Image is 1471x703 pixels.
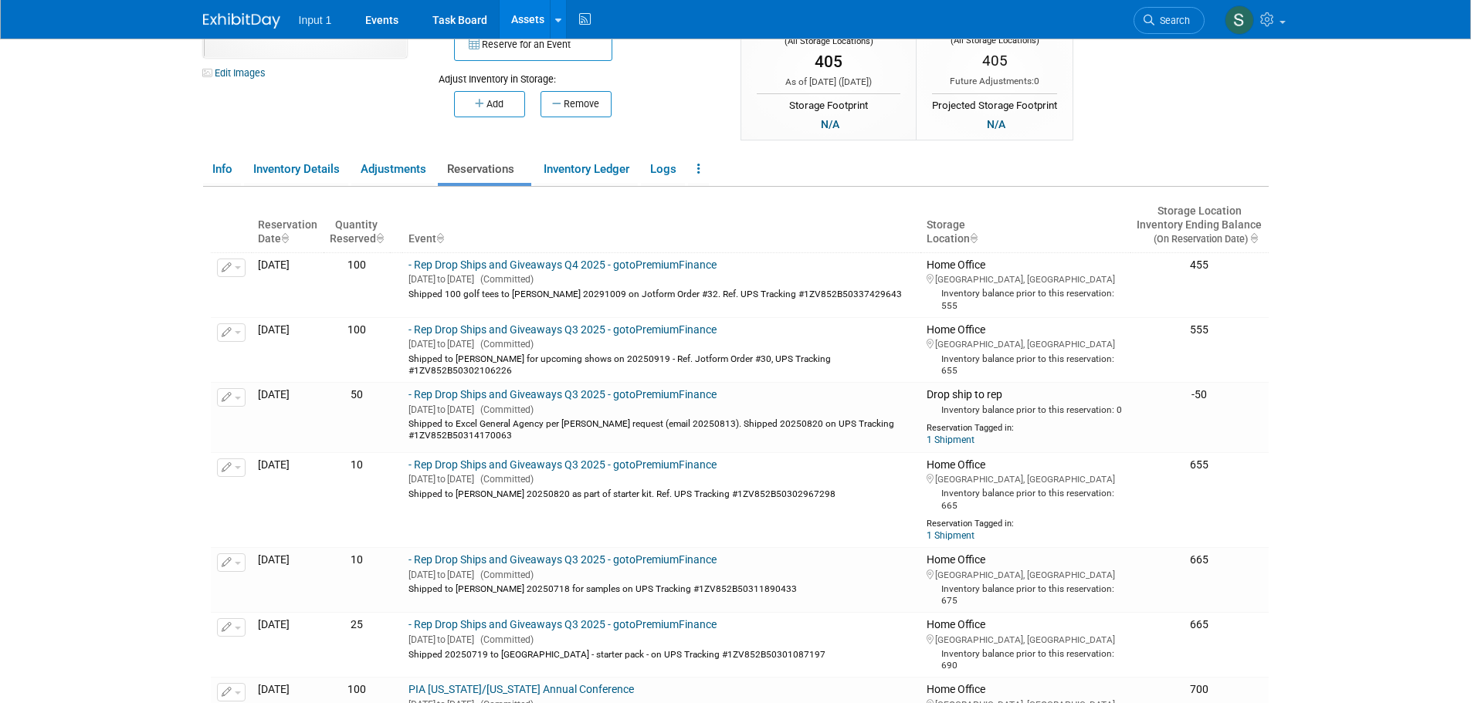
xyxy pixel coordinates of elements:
[534,156,638,183] a: Inventory Ledger
[1137,618,1262,632] div: 665
[408,336,914,350] div: [DATE] [DATE]
[324,452,390,548] td: 10
[816,116,844,133] div: N/A
[408,286,914,300] div: Shipped 100 golf tees to [PERSON_NAME] 20291009 on Jotform Order #32. Ref. UPS Tracking #1ZV852B5...
[408,471,914,485] div: [DATE] [DATE]
[927,351,1124,377] div: Inventory balance prior to this reservation: 655
[454,29,612,61] button: Reserve for an Event
[324,613,390,678] td: 25
[408,458,717,471] a: - Rep Drop Ships and Giveaways Q3 2025 - gotoPremiumFinance
[474,274,534,285] span: (Committed)
[920,198,1130,252] th: Storage Location : activate to sort column ascending
[252,613,324,678] td: [DATE]
[927,323,1124,377] div: Home Office
[927,581,1124,607] div: Inventory balance prior to this reservation: 675
[408,647,914,661] div: Shipped 20250719 to [GEOGRAPHIC_DATA] - starter pack - on UPS Tracking #1ZV852B50301087197
[927,259,1124,312] div: Home Office
[1137,683,1262,697] div: 700
[1137,458,1262,472] div: 655
[436,404,447,415] span: to
[474,474,534,485] span: (Committed)
[438,156,531,183] a: Reservations
[439,61,718,86] div: Adjust Inventory in Storage:
[408,567,914,581] div: [DATE] [DATE]
[324,252,390,317] td: 100
[932,32,1057,47] div: (All Storage Locations)
[842,76,869,87] span: [DATE]
[324,383,390,452] td: 50
[436,634,447,645] span: to
[436,274,447,285] span: to
[408,323,717,336] a: - Rep Drop Ships and Giveaways Q3 2025 - gotoPremiumFinance
[927,646,1124,671] div: Inventory balance prior to this reservation: 690
[436,474,447,485] span: to
[927,632,1124,646] div: [GEOGRAPHIC_DATA], [GEOGRAPHIC_DATA]
[252,548,324,613] td: [DATE]
[408,683,634,695] a: PIA [US_STATE]/[US_STATE] Annual Conference
[927,485,1124,511] div: Inventory balance prior to this reservation: 665
[408,388,717,401] a: - Rep Drop Ships and Giveaways Q3 2025 - gotoPremiumFinance
[324,317,390,382] td: 100
[408,272,914,286] div: [DATE] [DATE]
[474,404,534,415] span: (Committed)
[408,553,717,566] a: - Rep Drop Ships and Giveaways Q3 2025 - gotoPremiumFinance
[454,91,525,117] button: Add
[244,156,348,183] a: Inventory Details
[927,286,1124,311] div: Inventory balance prior to this reservation: 555
[252,452,324,548] td: [DATE]
[927,618,1124,671] div: Home Office
[203,63,272,83] a: Edit Images
[402,198,920,252] th: Event : activate to sort column ascending
[203,13,280,29] img: ExhibitDay
[1134,7,1205,34] a: Search
[927,272,1124,286] div: [GEOGRAPHIC_DATA], [GEOGRAPHIC_DATA]
[408,416,914,441] div: Shipped to Excel General Agency per [PERSON_NAME] request (email 20250813). Shipped 20250820 on U...
[252,198,324,252] th: ReservationDate : activate to sort column ascending
[927,434,974,445] a: 1 Shipment
[932,75,1057,88] div: Future Adjustments:
[927,458,1124,542] div: Home Office
[252,383,324,452] td: [DATE]
[1154,15,1190,26] span: Search
[299,14,332,26] span: Input 1
[252,317,324,382] td: [DATE]
[641,156,685,183] a: Logs
[436,569,447,580] span: to
[1034,76,1039,86] span: 0
[927,336,1124,350] div: [GEOGRAPHIC_DATA], [GEOGRAPHIC_DATA]
[408,259,717,271] a: - Rep Drop Ships and Giveaways Q4 2025 - gotoPremiumFinance
[1137,323,1262,337] div: 555
[1141,233,1248,245] span: (On Reservation Date)
[927,417,1124,434] div: Reservation Tagged in:
[927,530,974,541] a: 1 Shipment
[927,512,1124,529] div: Reservation Tagged in:
[1137,388,1262,402] div: -50
[408,402,914,416] div: [DATE] [DATE]
[932,93,1057,113] div: Projected Storage Footprint
[436,339,447,350] span: to
[982,52,1008,69] span: 405
[1130,198,1268,252] th: Storage LocationInventory Ending Balance (On Reservation Date) : activate to sort column ascending
[203,156,241,183] a: Info
[982,116,1010,133] div: N/A
[927,567,1124,581] div: [GEOGRAPHIC_DATA], [GEOGRAPHIC_DATA]
[252,252,324,317] td: [DATE]
[408,581,914,595] div: Shipped to [PERSON_NAME] 20250718 for samples on UPS Tracking #1ZV852B50311890433
[408,618,717,630] a: - Rep Drop Ships and Giveaways Q3 2025 - gotoPremiumFinance
[1225,5,1254,35] img: Susan Stout
[927,402,1124,416] div: Inventory balance prior to this reservation: 0
[408,351,914,377] div: Shipped to [PERSON_NAME] for upcoming shows on 20250919 - Ref. Jotform Order #30, UPS Tracking #1...
[408,486,914,500] div: Shipped to [PERSON_NAME] 20250820 as part of starter kit. Ref. UPS Tracking #1ZV852B50302967298
[927,471,1124,485] div: [GEOGRAPHIC_DATA], [GEOGRAPHIC_DATA]
[815,52,842,71] span: 405
[351,156,435,183] a: Adjustments
[757,76,900,89] div: As of [DATE] ( )
[474,569,534,580] span: (Committed)
[324,198,390,252] th: Quantity&nbsp;&nbsp;&nbsp;Reserved : activate to sort column ascending
[474,339,534,350] span: (Committed)
[757,33,900,48] div: (All Storage Locations)
[757,93,900,113] div: Storage Footprint
[324,548,390,613] td: 10
[474,634,534,645] span: (Committed)
[927,388,1124,446] div: Drop ship to rep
